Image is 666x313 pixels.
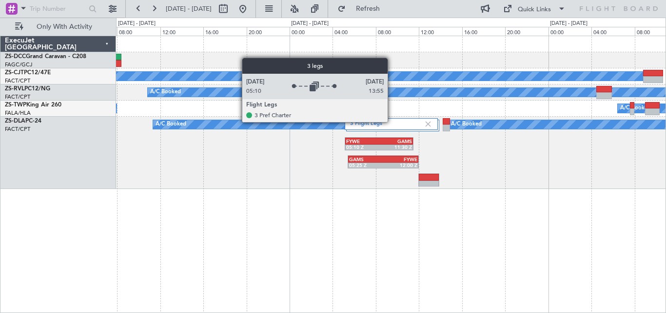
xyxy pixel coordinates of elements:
[291,20,329,28] div: [DATE] - [DATE]
[5,54,86,60] a: ZS-DCCGrand Caravan - C208
[550,20,588,28] div: [DATE] - [DATE]
[350,120,424,128] label: 3 Flight Legs
[25,23,103,30] span: Only With Activity
[5,70,24,76] span: ZS-CJT
[349,156,383,162] div: GAMS
[5,61,32,68] a: FAGC/GCJ
[203,27,246,36] div: 16:00
[5,125,30,133] a: FACT/CPT
[451,117,482,132] div: A/C Booked
[247,27,290,36] div: 20:00
[462,27,505,36] div: 16:00
[591,27,634,36] div: 04:00
[419,27,462,36] div: 12:00
[5,93,30,101] a: FACT/CPT
[379,138,412,144] div: GAMS
[5,54,26,60] span: ZS-DCC
[348,5,389,12] span: Refresh
[505,27,548,36] div: 20:00
[620,101,651,116] div: A/C Booked
[333,1,392,17] button: Refresh
[376,27,419,36] div: 08:00
[5,109,31,117] a: FALA/HLA
[498,1,570,17] button: Quick Links
[424,120,432,128] img: gray-close.svg
[5,102,61,108] a: ZS-TWPKing Air 260
[290,27,333,36] div: 00:00
[5,86,24,92] span: ZS-RVL
[5,118,41,124] a: ZS-DLAPC-24
[166,4,212,13] span: [DATE] - [DATE]
[5,118,25,124] span: ZS-DLA
[346,138,379,144] div: FYWE
[383,156,417,162] div: FYWE
[160,27,203,36] div: 12:00
[30,1,86,16] input: Trip Number
[383,162,417,168] div: 12:00 Z
[349,162,383,168] div: 05:25 Z
[5,77,30,84] a: FACT/CPT
[518,5,551,15] div: Quick Links
[156,117,186,132] div: A/C Booked
[117,27,160,36] div: 08:00
[333,27,375,36] div: 04:00
[150,85,181,100] div: A/C Booked
[11,19,106,35] button: Only With Activity
[379,144,412,150] div: 11:30 Z
[5,102,26,108] span: ZS-TWP
[548,27,591,36] div: 00:00
[118,20,156,28] div: [DATE] - [DATE]
[5,86,50,92] a: ZS-RVLPC12/NG
[5,70,51,76] a: ZS-CJTPC12/47E
[346,144,379,150] div: 05:10 Z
